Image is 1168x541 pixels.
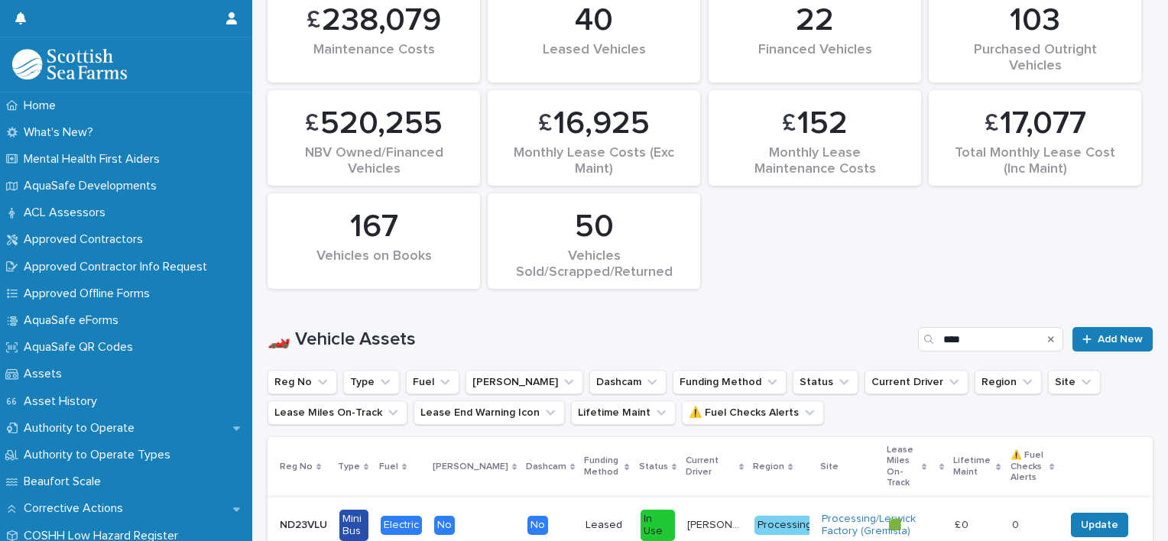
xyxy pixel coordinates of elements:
[381,516,422,535] div: Electric
[553,105,650,143] span: 16,925
[514,248,674,280] div: Vehicles Sold/Scrapped/Returned
[18,421,147,436] p: Authority to Operate
[1048,370,1101,394] button: Site
[294,208,454,246] div: 167
[18,99,68,113] p: Home
[514,2,674,40] div: 40
[820,458,839,475] p: Site
[887,442,917,492] p: Lease Miles On-Track
[294,42,454,74] div: Maintenance Costs
[586,519,628,532] p: Leased
[18,232,155,247] p: Approved Contractors
[322,2,441,40] span: 238,079
[379,458,398,475] p: Fuel
[320,105,443,143] span: 520,255
[1000,105,1086,143] span: 17,077
[1072,327,1153,351] a: Add New
[18,125,105,140] p: What's New?
[18,501,135,516] p: Corrective Actions
[466,370,583,394] button: Lightfoot
[18,287,162,301] p: Approved Offline Forms
[338,458,360,475] p: Type
[687,516,745,532] p: Donald MacAulay
[527,516,548,535] div: No
[975,370,1042,394] button: Region
[18,394,109,409] p: Asset History
[18,206,118,220] p: ACL Assessors
[18,448,183,462] p: Authority to Operate Types
[434,516,455,535] div: No
[18,475,113,489] p: Beaufort Scale
[294,145,454,177] div: NBV Owned/Financed Vehicles
[514,208,674,246] div: 50
[955,145,1115,177] div: Total Monthly Lease Cost (Inc Maint)
[797,105,848,143] span: 152
[526,458,566,475] p: Dashcam
[793,370,858,394] button: Status
[294,248,454,280] div: Vehicles on Books
[1011,447,1046,486] p: ⚠️ Fuel Checks Alerts
[571,400,676,425] button: Lifetime Maint
[268,370,337,394] button: Reg No
[18,152,172,167] p: Mental Health First Aiders
[414,400,565,425] button: Lease End Warning Icon
[865,370,968,394] button: Current Driver
[589,370,667,394] button: Dashcam
[406,370,459,394] button: Fuel
[953,452,992,481] p: Lifetime Maint
[433,458,508,475] p: [PERSON_NAME]
[18,179,169,193] p: AquaSafe Developments
[955,2,1115,40] div: 103
[782,109,796,138] span: £
[18,260,219,274] p: Approved Contractor Info Request
[955,42,1115,74] div: Purchased Outright Vehicles
[18,313,131,328] p: AquaSafe eForms
[1081,517,1118,533] span: Update
[280,516,330,532] p: ND23VLU
[305,109,319,138] span: £
[12,49,127,79] img: bPIBxiqnSb2ggTQWdOVV
[682,400,824,425] button: ⚠️ Fuel Checks Alerts
[673,370,787,394] button: Funding Method
[584,452,621,481] p: Funding Method
[753,458,784,475] p: Region
[514,145,674,177] div: Monthly Lease Costs (Exc Maint)
[735,145,895,177] div: Monthly Lease Maintenance Costs
[268,329,912,351] h1: 🏎️ Vehicle Assets
[686,452,735,481] p: Current Driver
[955,516,972,532] p: £ 0
[918,327,1063,351] input: Search
[18,340,145,355] p: AquaSafe QR Codes
[735,42,895,74] div: Financed Vehicles
[888,516,904,532] p: 🟩
[268,400,407,425] button: Lease Miles On-Track
[639,458,668,475] p: Status
[280,458,313,475] p: Reg No
[343,370,400,394] button: Type
[1098,334,1143,345] span: Add New
[1071,513,1128,537] button: Update
[735,2,895,40] div: 22
[754,516,815,535] div: Processing
[538,109,552,138] span: £
[514,42,674,74] div: Leased Vehicles
[822,513,916,539] a: Processing/Lerwick Factory (Gremista)
[985,109,998,138] span: £
[307,6,320,35] span: £
[1012,516,1022,532] p: 0
[18,367,74,381] p: Assets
